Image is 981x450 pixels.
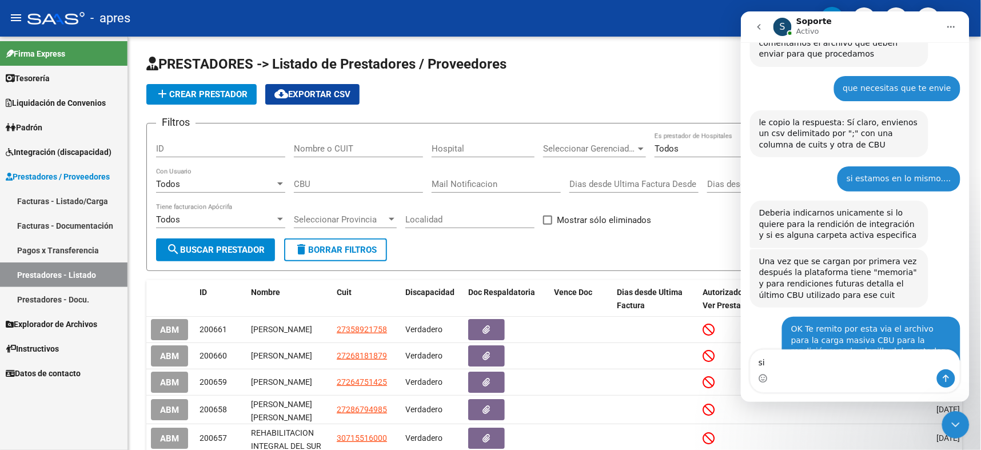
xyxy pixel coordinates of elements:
span: ABM [160,433,179,444]
span: Nombre [251,288,280,297]
div: Soporte dice… [9,99,220,156]
span: 30715516000 [337,433,387,443]
div: Una vez que se cargan por primera vez después la plataforma tiene "memoria" y para rendiciones fu... [18,245,178,289]
span: Buscar Prestador [166,245,265,255]
button: Crear Prestador [146,84,257,105]
datatable-header-cell: Vence Doc [549,280,612,318]
div: [PERSON_NAME] [PERSON_NAME] [251,398,328,422]
span: ABM [160,351,179,361]
span: 200661 [200,325,227,334]
span: Integración (discapacidad) [6,146,111,158]
span: [DATE] [937,433,960,443]
div: OK Te remito por esta via el archivo para la carga masiva CBU para la rendición y en la planilla ... [41,305,220,375]
div: Dayle dice… [9,65,220,99]
span: PRESTADORES -> Listado de Prestadores / Proveedores [146,56,507,72]
span: Padrón [6,121,42,134]
span: Verdadero [405,325,442,334]
span: Firma Express [6,47,65,60]
div: Dayle dice… [9,305,220,376]
button: Buscar Prestador [156,238,275,261]
span: Verdadero [405,433,442,443]
mat-icon: add [155,87,169,101]
button: ABM [151,319,188,340]
span: 27268181879 [337,351,387,360]
span: Explorador de Archivos [6,318,97,330]
textarea: Escribe un mensaje... [10,339,219,358]
div: Deberia indicarnos unicamente si lo quiere para la rendición de integración y si es alguna carpet... [18,196,178,230]
div: le copio la respuesta: Sí claro, envienos un csv delimitado por ";" con una columna de cuits y ot... [9,99,188,146]
div: [PERSON_NAME] [251,376,328,389]
span: 200658 [200,405,227,414]
span: Todos [655,144,679,154]
span: Exportar CSV [274,89,350,99]
span: 27286794985 [337,405,387,414]
span: Todos [156,179,180,189]
datatable-header-cell: Autorizados a Ver Prestador [698,280,761,318]
h3: Filtros [156,114,196,130]
div: Soporte dice… [9,238,220,305]
button: Selector de emoji [18,363,27,372]
span: Vence Doc [554,288,592,297]
div: Deberia indicarnos unicamente si lo quiere para la rendición de integración y si es alguna carpet... [9,189,188,237]
span: ID [200,288,207,297]
span: 27264751425 [337,377,387,387]
span: Instructivos [6,343,59,355]
div: si estamos en lo mismo.... [97,155,220,180]
span: Mostrar sólo eliminados [557,213,651,227]
div: que necesitas que te envie [93,65,220,90]
datatable-header-cell: ID [195,280,246,318]
span: Datos de contacto [6,367,81,380]
button: Exportar CSV [265,84,360,105]
span: Borrar Filtros [294,245,377,255]
span: 200659 [200,377,227,387]
div: si estamos en lo mismo.... [106,162,210,173]
mat-icon: search [166,242,180,256]
span: Verdadero [405,377,442,387]
datatable-header-cell: Discapacidad [401,280,464,318]
span: Verdadero [405,351,442,360]
mat-icon: delete [294,242,308,256]
span: Dias desde Ultima Factura [617,288,683,310]
datatable-header-cell: Doc Respaldatoria [464,280,549,318]
datatable-header-cell: Nombre [246,280,332,318]
iframe: Intercom live chat [741,11,970,402]
span: Crear Prestador [155,89,248,99]
button: Enviar un mensaje… [196,358,214,376]
span: ABM [160,377,179,388]
span: Liquidación de Convenios [6,97,106,109]
div: [PERSON_NAME] [251,323,328,336]
span: Tesorería [6,72,50,85]
span: Todos [156,214,180,225]
span: Cuit [337,288,352,297]
span: 200660 [200,351,227,360]
datatable-header-cell: Cuit [332,280,401,318]
div: OK Te remito por esta via el archivo para la carga masiva CBU para la rendición y en la planilla ... [50,312,210,368]
button: ABM [151,399,188,420]
span: [DATE] [937,405,960,414]
span: Verdadero [405,405,442,414]
span: Seleccionar Provincia [294,214,386,225]
datatable-header-cell: Dias desde Ultima Factura [612,280,698,318]
span: 27358921758 [337,325,387,334]
div: le copio la respuesta: Sí claro, envienos un csv delimitado por ";" con una columna de cuits y ot... [18,106,178,140]
span: 200657 [200,433,227,443]
div: [PERSON_NAME] [251,349,328,363]
mat-icon: cloud_download [274,87,288,101]
div: Soporte dice… [9,189,220,238]
mat-icon: menu [9,11,23,25]
span: Discapacidad [405,288,454,297]
span: ABM [160,405,179,415]
span: Doc Respaldatoria [468,288,535,297]
iframe: Intercom live chat [942,411,970,439]
div: Una vez que se cargan por primera vez después la plataforma tiene "memoria" y para rendiciones fu... [9,238,188,296]
button: ABM [151,372,188,393]
button: Borrar Filtros [284,238,387,261]
button: ABM [151,345,188,367]
button: ABM [151,428,188,449]
span: Prestadores / Proveedores [6,170,110,183]
span: Autorizados a Ver Prestador [703,288,753,310]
